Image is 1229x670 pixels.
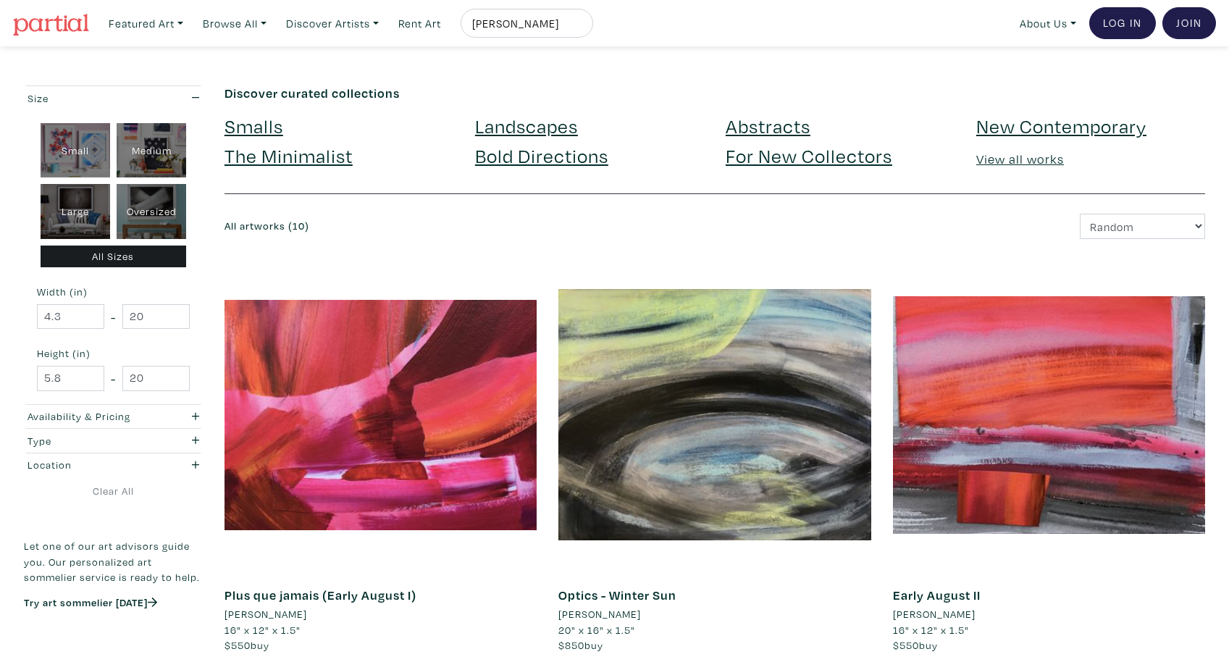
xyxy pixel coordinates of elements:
a: Rent Art [392,9,448,38]
input: Search [471,14,579,33]
a: Discover Artists [280,9,385,38]
span: buy [225,638,269,652]
button: Size [24,86,203,110]
a: Optics - Winter Sun [558,587,676,603]
a: New Contemporary [976,113,1146,138]
a: Plus que jamais (Early August I) [225,587,416,603]
span: $850 [558,638,584,652]
span: buy [893,638,938,652]
div: Size [28,91,151,106]
span: - [111,369,116,388]
a: Featured Art [102,9,190,38]
span: - [111,307,116,327]
a: Browse All [196,9,273,38]
a: Landscapes [475,113,578,138]
li: [PERSON_NAME] [558,606,641,622]
a: Try art sommelier [DATE] [24,595,157,609]
a: About Us [1013,9,1083,38]
a: Early August II [893,587,981,603]
button: Location [24,453,203,477]
h6: All artworks (10) [225,220,704,233]
a: Abstracts [726,113,810,138]
small: Height (in) [37,348,190,359]
a: Join [1162,7,1216,39]
div: Type [28,433,151,449]
a: View all works [976,151,1064,167]
small: Width (in) [37,287,190,297]
a: Smalls [225,113,283,138]
a: [PERSON_NAME] [225,606,537,622]
a: [PERSON_NAME] [893,606,1205,622]
span: $550 [893,638,919,652]
button: Availability & Pricing [24,405,203,429]
div: Large [41,184,110,239]
div: Location [28,457,151,473]
a: Bold Directions [475,143,608,168]
span: buy [558,638,603,652]
div: Small [41,123,110,178]
button: Type [24,429,203,453]
div: Oversized [117,184,186,239]
h6: Discover curated collections [225,85,1205,101]
span: 20" x 16" x 1.5" [558,623,635,637]
iframe: Customer reviews powered by Trustpilot [24,624,203,655]
div: All Sizes [41,246,187,268]
a: The Minimalist [225,143,353,168]
span: 16" x 12" x 1.5" [893,623,969,637]
p: Let one of our art advisors guide you. Our personalized art sommelier service is ready to help. [24,538,203,585]
span: $550 [225,638,251,652]
div: Medium [117,123,186,178]
a: For New Collectors [726,143,892,168]
a: [PERSON_NAME] [558,606,871,622]
span: 16" x 12" x 1.5" [225,623,301,637]
li: [PERSON_NAME] [893,606,976,622]
a: Log In [1089,7,1156,39]
a: Clear All [24,483,203,499]
li: [PERSON_NAME] [225,606,307,622]
div: Availability & Pricing [28,409,151,424]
